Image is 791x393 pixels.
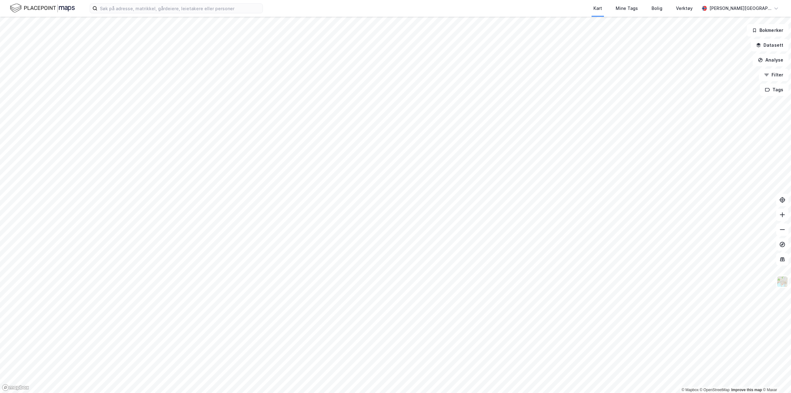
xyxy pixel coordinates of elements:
iframe: Chat Widget [760,363,791,393]
div: Verktøy [676,5,693,12]
div: Bolig [652,5,662,12]
div: Mine Tags [616,5,638,12]
div: [PERSON_NAME][GEOGRAPHIC_DATA] [709,5,771,12]
input: Søk på adresse, matrikkel, gårdeiere, leietakere eller personer [97,4,263,13]
div: Kart [593,5,602,12]
img: logo.f888ab2527a4732fd821a326f86c7f29.svg [10,3,75,14]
